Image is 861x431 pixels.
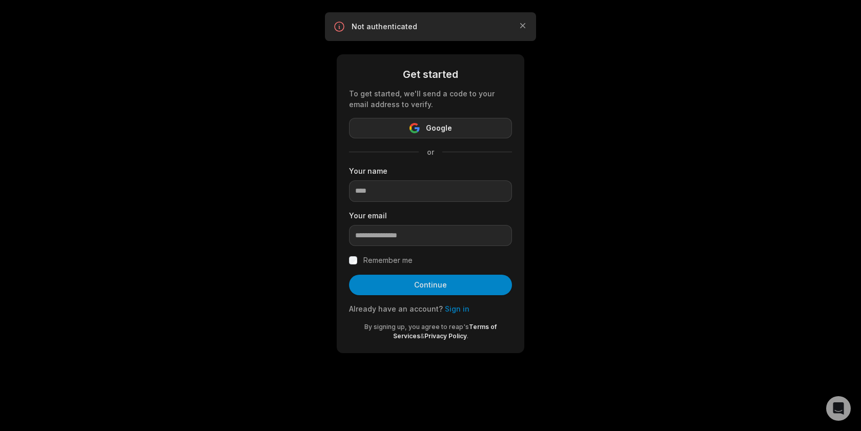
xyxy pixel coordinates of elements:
label: Your name [349,166,512,176]
label: Your email [349,210,512,221]
a: Privacy Policy [424,332,467,340]
a: Sign in [445,304,469,313]
span: Already have an account? [349,304,443,313]
p: Not authenticated [352,22,509,32]
span: By signing up, you agree to reap's [364,323,469,331]
button: Continue [349,275,512,295]
span: & [420,332,424,340]
div: Get started [349,67,512,82]
div: To get started, we'll send a code to your email address to verify. [349,88,512,110]
div: Open Intercom Messenger [826,396,851,421]
span: or [419,147,442,157]
label: Remember me [363,254,413,266]
span: Google [426,122,452,134]
span: . [467,332,468,340]
button: Google [349,118,512,138]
